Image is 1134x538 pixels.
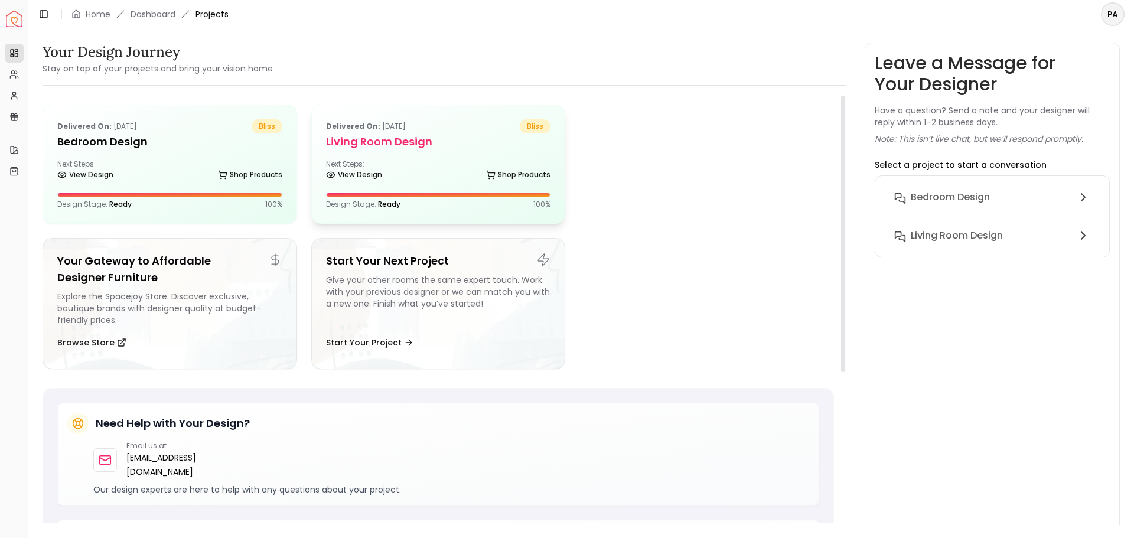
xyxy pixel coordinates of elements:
h6: Bedroom design [911,190,990,204]
img: Spacejoy Logo [6,11,22,27]
a: Home [86,8,110,20]
h3: Your Design Journey [43,43,273,61]
a: Spacejoy [6,11,22,27]
div: Next Steps: [57,159,282,183]
h5: Start Your Next Project [326,253,551,269]
a: [EMAIL_ADDRESS][DOMAIN_NAME] [126,451,258,479]
h5: Living Room design [326,133,551,150]
a: Your Gateway to Affordable Designer FurnitureExplore the Spacejoy Store. Discover exclusive, bout... [43,238,297,369]
p: 100 % [265,200,282,209]
span: Projects [195,8,229,20]
span: bliss [252,119,282,133]
a: View Design [57,167,113,183]
a: Dashboard [131,8,175,20]
p: Email us at [126,441,258,451]
span: Ready [109,199,132,209]
h5: Bedroom design [57,133,282,150]
p: 100 % [533,200,550,209]
a: Shop Products [486,167,550,183]
span: bliss [520,119,550,133]
h6: Living Room design [911,229,1003,243]
a: Shop Products [218,167,282,183]
b: Delivered on: [57,121,112,131]
button: Start Your Project [326,331,413,354]
p: Select a project to start a conversation [875,159,1047,171]
button: PA [1101,2,1125,26]
div: Next Steps: [326,159,551,183]
p: Have a question? Send a note and your designer will reply within 1–2 business days. [875,105,1110,128]
span: PA [1102,4,1123,25]
p: [DATE] [326,119,406,133]
small: Stay on top of your projects and bring your vision home [43,63,273,74]
div: Give your other rooms the same expert touch. Work with your previous designer or we can match you... [326,274,551,326]
p: Design Stage: [57,200,132,209]
a: Start Your Next ProjectGive your other rooms the same expert touch. Work with your previous desig... [311,238,566,369]
p: Design Stage: [326,200,400,209]
div: Explore the Spacejoy Store. Discover exclusive, boutique brands with designer quality at budget-f... [57,291,282,326]
button: Browse Store [57,331,126,354]
button: Bedroom design [885,185,1100,224]
h5: Your Gateway to Affordable Designer Furniture [57,253,282,286]
h5: Need Help with Your Design? [96,415,250,432]
button: Living Room design [885,224,1100,247]
h3: Leave a Message for Your Designer [875,53,1110,95]
p: Note: This isn’t live chat, but we’ll respond promptly. [875,133,1083,145]
span: Ready [378,199,400,209]
nav: breadcrumb [71,8,229,20]
b: Delivered on: [326,121,380,131]
p: [DATE] [57,119,137,133]
a: View Design [326,167,382,183]
p: Our design experts are here to help with any questions about your project. [93,484,809,495]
